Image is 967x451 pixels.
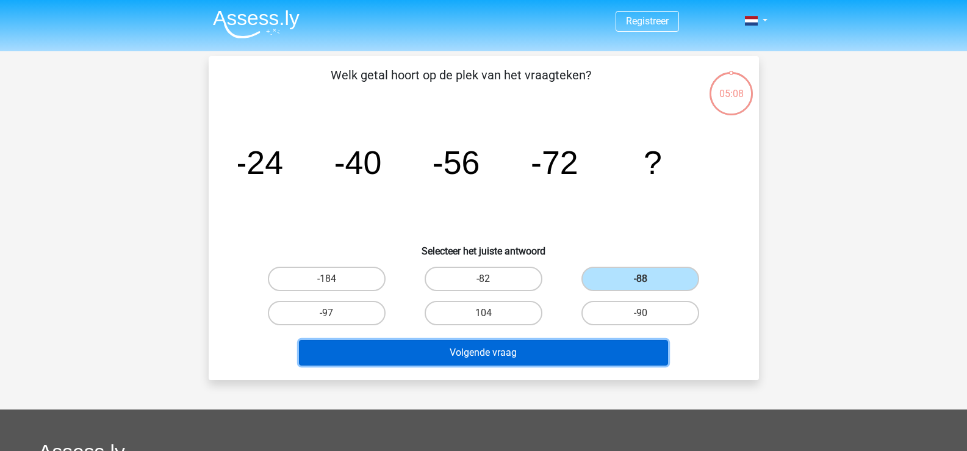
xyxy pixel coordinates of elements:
[268,267,386,291] label: -184
[425,301,542,325] label: 104
[334,144,381,181] tspan: -40
[228,236,739,257] h6: Selecteer het juiste antwoord
[708,71,754,101] div: 05:08
[235,144,283,181] tspan: -24
[228,66,694,103] p: Welk getal hoort op de plek van het vraagteken?
[626,15,669,27] a: Registreer
[213,10,300,38] img: Assessly
[425,267,542,291] label: -82
[432,144,480,181] tspan: -56
[299,340,668,366] button: Volgende vraag
[581,301,699,325] label: -90
[644,144,662,181] tspan: ?
[531,144,578,181] tspan: -72
[581,267,699,291] label: -88
[268,301,386,325] label: -97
